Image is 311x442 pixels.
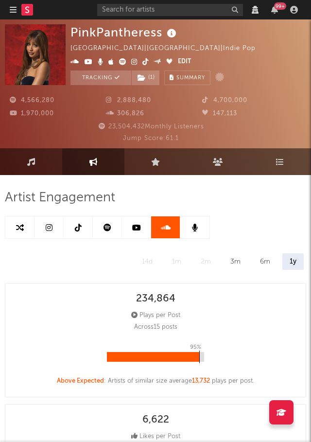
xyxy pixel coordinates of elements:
div: 99 + [274,2,286,10]
div: 234,864 [136,293,175,305]
span: 13,732 [192,378,210,384]
span: ( 1 ) [131,71,160,85]
div: PinkPantheress [70,24,179,40]
span: Artist Engagement [5,192,115,204]
span: 147,113 [202,110,237,117]
button: Summary [164,71,210,85]
button: (1) [132,71,159,85]
div: 6,622 [142,414,169,426]
span: 23,504,432 Monthly Listeners [97,124,204,130]
span: Jump Score: 61.1 [123,135,179,141]
div: : Artists of similar size average plays per post . [57,375,254,387]
button: Edit [178,56,191,68]
span: Above Expected [57,378,104,384]
p: Across 15 posts [134,321,177,333]
span: 306,826 [106,110,144,117]
span: 1,970,000 [10,110,54,117]
input: Search for artists [97,4,243,16]
div: 14d [135,253,160,270]
div: 6m [253,253,277,270]
button: 99+ [271,6,278,14]
div: 2m [193,253,218,270]
span: 4,566,280 [10,97,54,104]
span: 2,888,480 [106,97,151,104]
div: 3m [223,253,248,270]
div: [GEOGRAPHIC_DATA] | [GEOGRAPHIC_DATA] | Indie Pop [70,43,278,54]
p: 95 % [190,341,201,353]
div: Plays per Post [131,310,180,321]
div: 1y [282,253,304,270]
span: Summary [176,75,205,81]
div: 1m [165,253,189,270]
span: 4,700,000 [202,97,247,104]
button: Tracking [70,71,131,85]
